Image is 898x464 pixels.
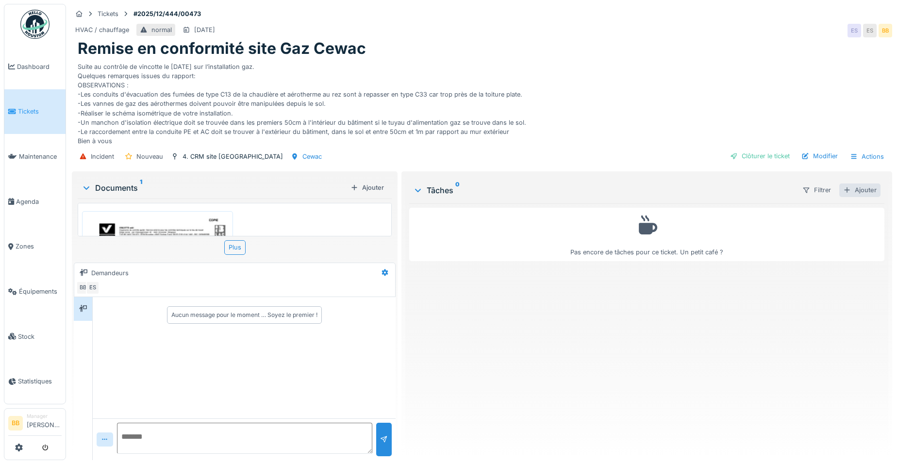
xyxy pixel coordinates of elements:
[27,413,62,420] div: Manager
[416,212,878,257] div: Pas encore de tâches pour ce ticket. Un petit café ?
[848,24,861,37] div: ES
[4,224,66,269] a: Zones
[16,242,62,251] span: Zones
[19,287,62,296] span: Équipements
[726,149,794,163] div: Clôturer le ticket
[78,58,886,146] div: Suite au contrôle de vincotte le [DATE] sur l’installation gaz. Quelques remarques issues du rapp...
[4,314,66,359] a: Stock
[798,183,835,197] div: Filtrer
[4,44,66,89] a: Dashboard
[4,179,66,224] a: Agenda
[4,89,66,134] a: Tickets
[183,152,283,161] div: 4. CRM site [GEOGRAPHIC_DATA]
[17,62,62,71] span: Dashboard
[16,197,62,206] span: Agenda
[91,268,129,278] div: Demandeurs
[91,152,114,161] div: Incident
[347,181,388,194] div: Ajouter
[846,149,888,164] div: Actions
[86,281,100,295] div: ES
[8,416,23,431] li: BB
[75,25,129,34] div: HVAC / chauffage
[18,377,62,386] span: Statistiques
[84,214,231,420] img: s7fd810o1hnk49yhampp4gnmwloo
[455,184,460,196] sup: 0
[136,152,163,161] div: Nouveau
[19,152,62,161] span: Maintenance
[798,149,842,163] div: Modifier
[78,39,366,58] h1: Remise en conformité site Gaz Cewac
[98,9,118,18] div: Tickets
[863,24,877,37] div: ES
[18,332,62,341] span: Stock
[879,24,892,37] div: BB
[4,359,66,404] a: Statistiques
[302,152,322,161] div: Cewac
[20,10,50,39] img: Badge_color-CXgf-gQk.svg
[82,182,347,194] div: Documents
[171,311,317,319] div: Aucun message pour le moment … Soyez le premier !
[151,25,172,34] div: normal
[140,182,142,194] sup: 1
[18,107,62,116] span: Tickets
[839,183,881,197] div: Ajouter
[413,184,794,196] div: Tâches
[130,9,205,18] strong: #2025/12/444/00473
[224,240,246,254] div: Plus
[27,413,62,433] li: [PERSON_NAME]
[8,413,62,436] a: BB Manager[PERSON_NAME]
[76,281,90,295] div: BB
[4,269,66,314] a: Équipements
[4,134,66,179] a: Maintenance
[194,25,215,34] div: [DATE]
